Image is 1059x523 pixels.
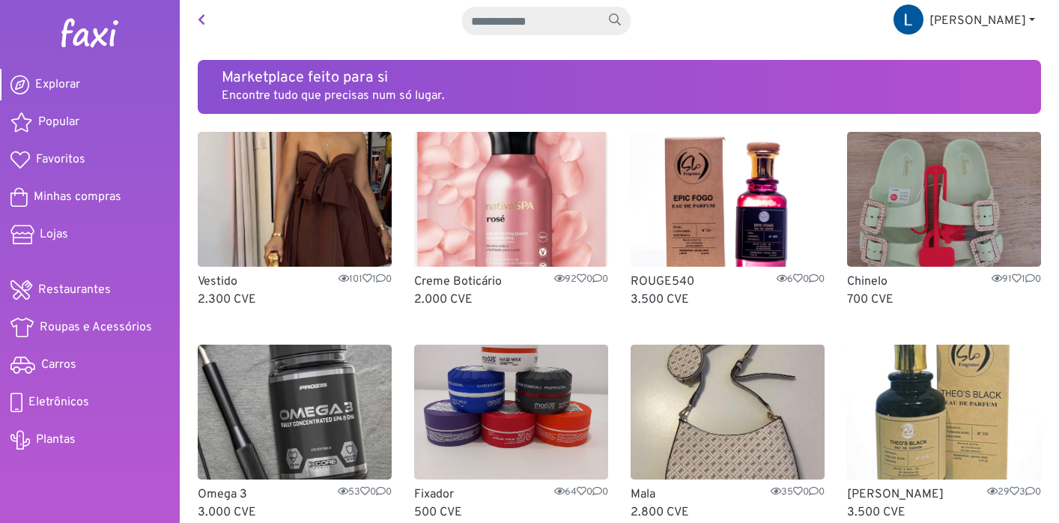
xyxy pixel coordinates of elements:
img: Theo'sBlack [847,345,1041,480]
p: Mala [631,486,825,504]
img: Omega 3 [198,345,392,480]
span: Carros [41,356,76,374]
span: Restaurantes [38,281,111,299]
span: 29 3 0 [987,486,1041,500]
span: Popular [38,113,79,131]
span: 91 1 0 [992,273,1041,287]
p: Omega 3 [198,486,392,504]
span: 35 0 0 [771,486,825,500]
p: 3.500 CVE [847,504,1041,522]
img: Vestido [198,132,392,267]
img: Chinelo [847,132,1041,267]
p: Chinelo [847,273,1041,291]
img: Mala [631,345,825,480]
span: Favoritos [36,151,85,169]
img: ROUGE540 [631,132,825,267]
p: 2.000 CVE [414,291,608,309]
p: Fixador [414,486,608,504]
img: Fixador [414,345,608,480]
a: Mala Mala3500 2.800 CVE [631,345,825,522]
span: Lojas [40,226,68,244]
span: 64 0 0 [554,486,608,500]
p: 500 CVE [414,504,608,522]
p: [PERSON_NAME] [847,486,1041,504]
p: Encontre tudo que precisas num só lugar. [222,87,1017,105]
a: Chinelo Chinelo9110 700 CVE [847,132,1041,309]
a: [PERSON_NAME] [882,6,1047,36]
p: 3.000 CVE [198,504,392,522]
span: [PERSON_NAME] [929,13,1026,28]
span: 6 0 0 [777,273,825,287]
span: Explorar [35,76,80,94]
a: Omega 3 Omega 35300 3.000 CVE [198,345,392,522]
span: 92 0 0 [554,273,608,287]
a: Vestido Vestido10110 2.300 CVE [198,132,392,309]
p: 2.300 CVE [198,291,392,309]
p: ROUGE540 [631,273,825,291]
img: Creme Boticário [414,132,608,267]
span: Minhas compras [34,188,121,206]
p: 2.800 CVE [631,504,825,522]
p: 3.500 CVE [631,291,825,309]
a: ROUGE540 ROUGE540600 3.500 CVE [631,132,825,309]
h5: Marketplace feito para si [222,69,1017,87]
span: Eletrônicos [28,393,89,411]
p: Vestido [198,273,392,291]
span: 101 1 0 [339,273,392,287]
a: Fixador Fixador6400 500 CVE [414,345,608,522]
a: Creme Boticário Creme Boticário9200 2.000 CVE [414,132,608,309]
span: Plantas [36,431,76,449]
p: Creme Boticário [414,273,608,291]
p: 700 CVE [847,291,1041,309]
span: 53 0 0 [338,486,392,500]
a: Theo'sBlack [PERSON_NAME]2930 3.500 CVE [847,345,1041,522]
span: Roupas e Acessórios [40,318,152,336]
